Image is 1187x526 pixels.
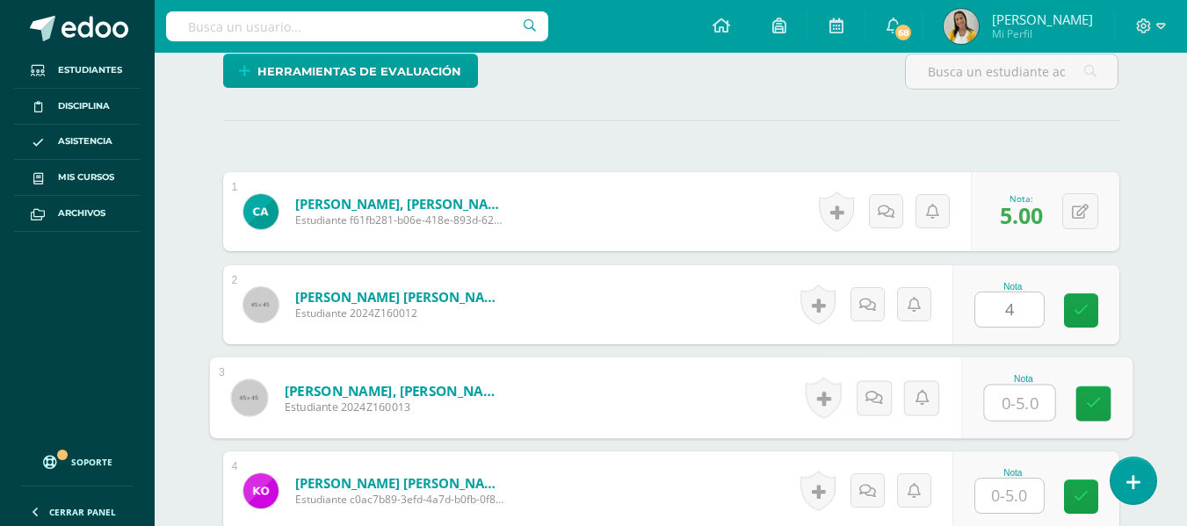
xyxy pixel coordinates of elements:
span: 68 [894,23,913,42]
img: 9ea3c75ee51d67c7c9aad9f12997c585.png [243,194,279,229]
input: 0-5.0 [975,292,1044,327]
div: Nota: [1000,192,1043,205]
div: Nota [974,282,1052,292]
span: Mi Perfil [992,26,1093,41]
a: Disciplina [14,89,141,125]
input: Busca un usuario... [166,11,548,41]
input: Busca un estudiante aquí... [906,54,1118,89]
span: Disciplina [58,99,110,113]
a: [PERSON_NAME], [PERSON_NAME] [284,381,501,400]
span: Archivos [58,206,105,220]
div: Nota [983,374,1063,384]
a: [PERSON_NAME] [PERSON_NAME] [295,474,506,492]
a: Estudiantes [14,53,141,89]
span: Soporte [71,456,112,468]
span: Asistencia [58,134,112,148]
a: [PERSON_NAME], [PERSON_NAME] [295,195,506,213]
a: Herramientas de evaluación [223,54,478,88]
span: Estudiante f61fb281-b06e-418e-893d-6279ee5db9c3 [295,213,506,227]
span: Estudiante 2024Z160012 [295,306,506,321]
a: [PERSON_NAME] [PERSON_NAME] [295,288,506,306]
img: 563ad3b7d45938e0b316de2a6020a612.png [944,9,979,44]
img: 45x45 [243,287,279,322]
a: Mis cursos [14,160,141,196]
span: Estudiante 2024Z160013 [284,400,501,415]
span: Estudiante c0ac7b89-3efd-4a7d-b0fb-0f86472ce543 [295,492,506,507]
div: Nota [974,468,1052,478]
a: Archivos [14,196,141,232]
img: 45x45 [231,379,267,415]
span: Cerrar panel [49,506,116,518]
span: Estudiantes [58,63,122,77]
span: Mis cursos [58,170,114,184]
span: [PERSON_NAME] [992,11,1093,28]
a: Asistencia [14,125,141,161]
a: Soporte [21,438,134,481]
img: a2d9f42101d5312655e47722918d210a.png [243,473,279,508]
input: 0-5.0 [975,479,1044,513]
input: 0-5.0 [984,385,1054,421]
span: Herramientas de evaluación [257,55,461,88]
span: 5.00 [1000,200,1043,230]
